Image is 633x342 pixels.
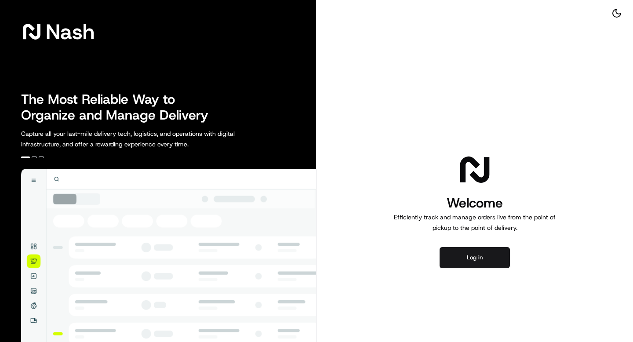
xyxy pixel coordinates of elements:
span: Nash [46,23,95,40]
h1: Welcome [390,194,559,212]
p: Efficiently track and manage orders live from the point of pickup to the point of delivery. [390,212,559,233]
p: Capture all your last-mile delivery tech, logistics, and operations with digital infrastructure, ... [21,128,274,149]
h2: The Most Reliable Way to Organize and Manage Delivery [21,91,218,123]
button: Log in [440,247,510,268]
